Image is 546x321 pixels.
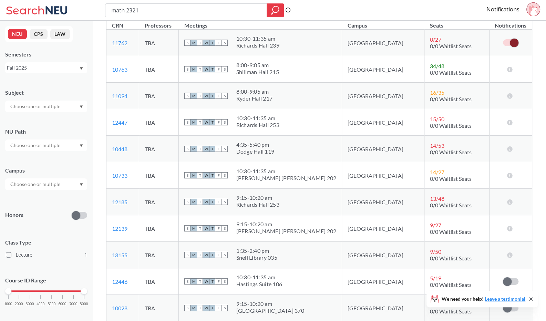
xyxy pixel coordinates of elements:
[222,40,228,46] span: S
[184,305,190,311] span: S
[58,302,66,306] span: 6000
[203,93,209,99] span: W
[236,122,279,128] div: Richards Hall 253
[203,252,209,258] span: W
[342,242,424,268] td: [GEOGRAPHIC_DATA]
[430,308,472,314] span: 0/0 Waitlist Seats
[236,115,279,122] div: 10:30 - 11:35 am
[84,251,87,259] span: 1
[209,93,215,99] span: T
[342,136,424,162] td: [GEOGRAPHIC_DATA]
[139,30,179,56] td: TBA
[486,6,519,13] a: Notifications
[215,172,222,178] span: F
[430,248,441,255] span: 9 / 50
[430,69,472,76] span: 0/0 Waitlist Seats
[112,172,127,179] a: 10733
[112,40,127,46] a: 11762
[50,29,70,39] button: LAW
[112,225,127,232] a: 12139
[5,139,87,151] div: Dropdown arrow
[112,278,127,285] a: 12446
[5,239,87,246] span: Class Type
[197,252,203,258] span: T
[112,252,127,258] a: 13155
[190,66,197,72] span: M
[30,29,48,39] button: CPS
[430,96,472,102] span: 0/0 Waitlist Seats
[430,202,472,208] span: 0/0 Waitlist Seats
[197,225,203,231] span: T
[342,30,424,56] td: [GEOGRAPHIC_DATA]
[342,268,424,295] td: [GEOGRAPHIC_DATA]
[6,250,87,259] label: Lecture
[236,228,336,235] div: [PERSON_NAME] [PERSON_NAME] 202
[485,296,525,302] a: Leave a testimonial
[80,302,88,306] span: 8000
[209,305,215,311] span: T
[139,162,179,189] td: TBA
[222,305,228,311] span: S
[5,89,87,96] div: Subject
[215,305,222,311] span: F
[8,29,27,39] button: NEU
[215,40,222,46] span: F
[236,194,279,201] div: 9:15 - 10:20 am
[190,305,197,311] span: M
[112,199,127,205] a: 12185
[190,93,197,99] span: M
[184,66,190,72] span: S
[203,278,209,284] span: W
[222,199,228,205] span: S
[112,22,123,29] div: CRN
[430,281,472,288] span: 0/0 Waitlist Seats
[430,89,444,96] span: 16 / 35
[5,62,87,73] div: Fall 2025Dropdown arrow
[430,169,444,175] span: 14 / 27
[222,252,228,258] span: S
[197,66,203,72] span: T
[209,199,215,205] span: T
[430,228,472,235] span: 0/0 Waitlist Seats
[342,56,424,83] td: [GEOGRAPHIC_DATA]
[222,278,228,284] span: S
[184,40,190,46] span: S
[112,305,127,311] a: 10028
[7,64,79,72] div: Fall 2025
[342,15,424,30] th: Campus
[5,101,87,112] div: Dropdown arrow
[80,183,83,186] svg: Dropdown arrow
[215,278,222,284] span: F
[184,146,190,152] span: S
[209,66,215,72] span: T
[184,252,190,258] span: S
[80,105,83,108] svg: Dropdown arrow
[139,189,179,215] td: TBA
[222,146,228,152] span: S
[203,199,209,205] span: W
[215,146,222,152] span: F
[222,93,228,99] span: S
[430,63,444,69] span: 34 / 48
[236,307,304,314] div: [GEOGRAPHIC_DATA] 370
[139,215,179,242] td: TBA
[236,300,304,307] div: 9:15 - 10:20 am
[5,128,87,135] div: NU Path
[112,66,127,73] a: 10763
[112,93,127,99] a: 11094
[7,102,65,111] input: Choose one or multiple
[236,201,279,208] div: Richards Hall 253
[197,172,203,178] span: T
[197,93,203,99] span: T
[209,40,215,46] span: T
[190,119,197,125] span: M
[342,162,424,189] td: [GEOGRAPHIC_DATA]
[209,278,215,284] span: T
[203,172,209,178] span: W
[222,225,228,231] span: S
[80,144,83,147] svg: Dropdown arrow
[69,302,78,306] span: 7000
[203,66,209,72] span: W
[139,109,179,136] td: TBA
[209,172,215,178] span: T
